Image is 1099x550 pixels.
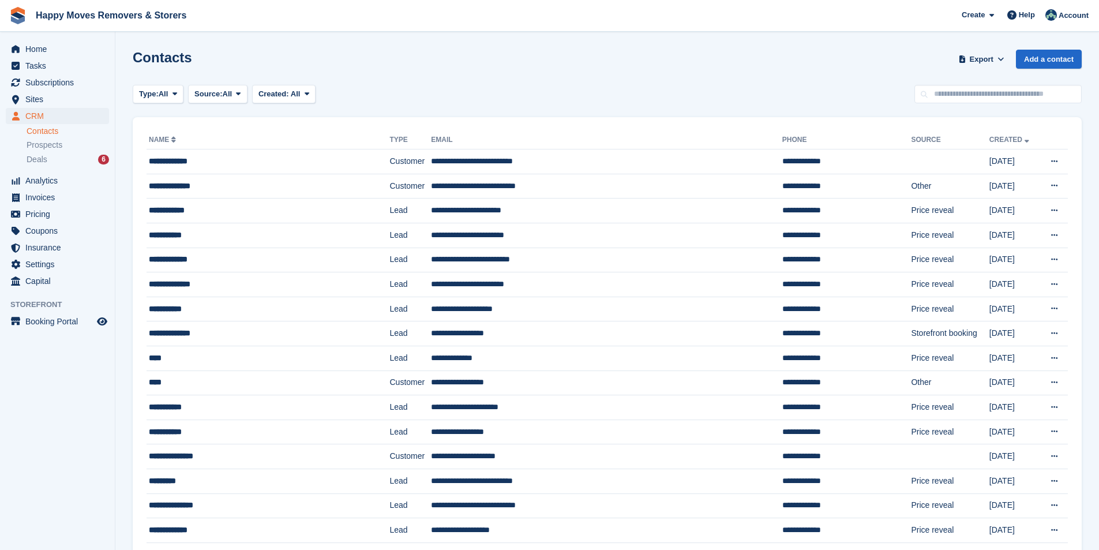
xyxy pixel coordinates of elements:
[911,493,989,518] td: Price reveal
[25,74,95,91] span: Subscriptions
[25,108,95,124] span: CRM
[970,54,993,65] span: Export
[6,189,109,205] a: menu
[258,89,289,98] span: Created:
[25,240,95,256] span: Insurance
[194,88,222,100] span: Source:
[989,149,1040,174] td: [DATE]
[389,297,431,321] td: Lead
[6,273,109,289] a: menu
[1045,9,1057,21] img: Admin
[911,420,989,444] td: Price reveal
[31,6,191,25] a: Happy Moves Removers & Storers
[911,199,989,223] td: Price reveal
[389,223,431,248] td: Lead
[911,395,989,420] td: Price reveal
[911,297,989,321] td: Price reveal
[6,223,109,239] a: menu
[962,9,985,21] span: Create
[9,7,27,24] img: stora-icon-8386f47178a22dfd0bd8f6a31ec36ba5ce8667c1dd55bd0f319d3a0aa187defe.svg
[1016,50,1082,69] a: Add a contact
[389,469,431,493] td: Lead
[25,91,95,107] span: Sites
[159,88,168,100] span: All
[782,131,912,149] th: Phone
[6,91,109,107] a: menu
[911,174,989,199] td: Other
[291,89,301,98] span: All
[25,58,95,74] span: Tasks
[389,131,431,149] th: Type
[989,223,1040,248] td: [DATE]
[389,420,431,444] td: Lead
[989,420,1040,444] td: [DATE]
[956,50,1007,69] button: Export
[25,206,95,222] span: Pricing
[911,321,989,346] td: Storefront booking
[25,189,95,205] span: Invoices
[389,149,431,174] td: Customer
[25,41,95,57] span: Home
[25,173,95,189] span: Analytics
[389,174,431,199] td: Customer
[25,273,95,289] span: Capital
[389,199,431,223] td: Lead
[98,155,109,164] div: 6
[223,88,232,100] span: All
[6,173,109,189] a: menu
[25,313,95,330] span: Booking Portal
[1059,10,1089,21] span: Account
[431,131,782,149] th: Email
[389,444,431,469] td: Customer
[989,371,1040,395] td: [DATE]
[25,256,95,272] span: Settings
[10,299,115,310] span: Storefront
[389,346,431,371] td: Lead
[989,248,1040,272] td: [DATE]
[389,518,431,543] td: Lead
[389,493,431,518] td: Lead
[389,248,431,272] td: Lead
[911,272,989,297] td: Price reveal
[911,223,989,248] td: Price reveal
[27,140,62,151] span: Prospects
[389,371,431,395] td: Customer
[911,248,989,272] td: Price reveal
[989,297,1040,321] td: [DATE]
[95,315,109,328] a: Preview store
[911,346,989,371] td: Price reveal
[989,272,1040,297] td: [DATE]
[133,50,192,65] h1: Contacts
[989,518,1040,543] td: [DATE]
[149,136,178,144] a: Name
[911,518,989,543] td: Price reveal
[6,108,109,124] a: menu
[27,126,109,137] a: Contacts
[27,154,109,166] a: Deals 6
[911,371,989,395] td: Other
[6,313,109,330] a: menu
[6,58,109,74] a: menu
[911,131,989,149] th: Source
[911,469,989,493] td: Price reveal
[6,256,109,272] a: menu
[6,41,109,57] a: menu
[27,139,109,151] a: Prospects
[989,136,1032,144] a: Created
[989,444,1040,469] td: [DATE]
[252,85,316,104] button: Created: All
[27,154,47,165] span: Deals
[6,240,109,256] a: menu
[989,321,1040,346] td: [DATE]
[989,493,1040,518] td: [DATE]
[389,321,431,346] td: Lead
[989,469,1040,493] td: [DATE]
[6,74,109,91] a: menu
[389,272,431,297] td: Lead
[989,174,1040,199] td: [DATE]
[188,85,247,104] button: Source: All
[989,395,1040,420] td: [DATE]
[1019,9,1035,21] span: Help
[389,395,431,420] td: Lead
[989,346,1040,371] td: [DATE]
